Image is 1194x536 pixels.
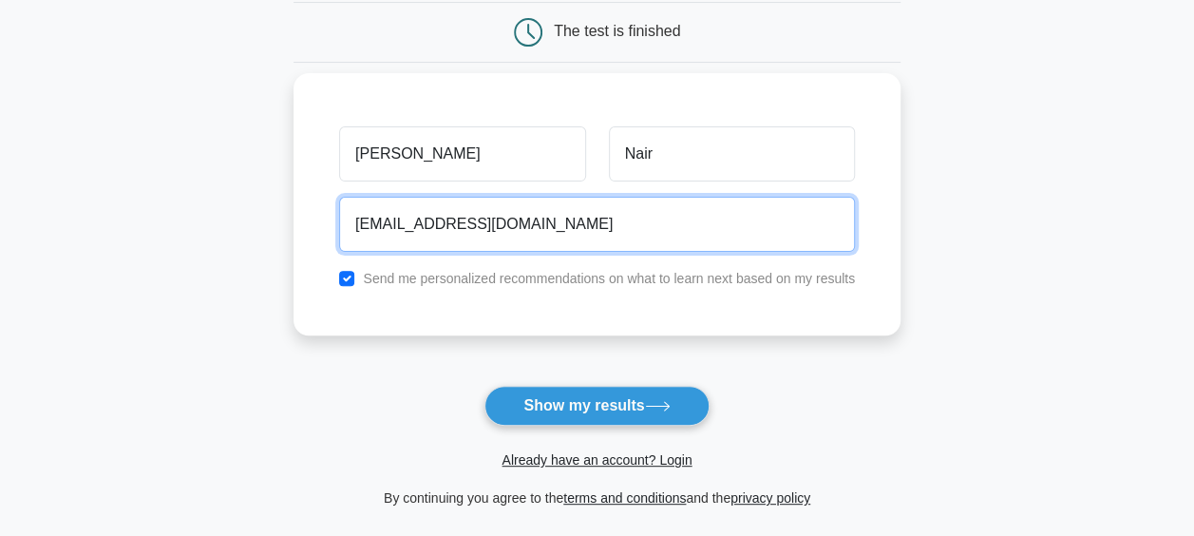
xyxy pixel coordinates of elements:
[363,271,855,286] label: Send me personalized recommendations on what to learn next based on my results
[609,126,855,182] input: Last name
[339,126,585,182] input: First name
[282,487,912,509] div: By continuing you agree to the and the
[484,386,709,426] button: Show my results
[730,490,810,506] a: privacy policy
[339,197,855,252] input: Email
[563,490,686,506] a: terms and conditions
[554,23,680,39] div: The test is finished
[502,452,692,468] a: Already have an account? Login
